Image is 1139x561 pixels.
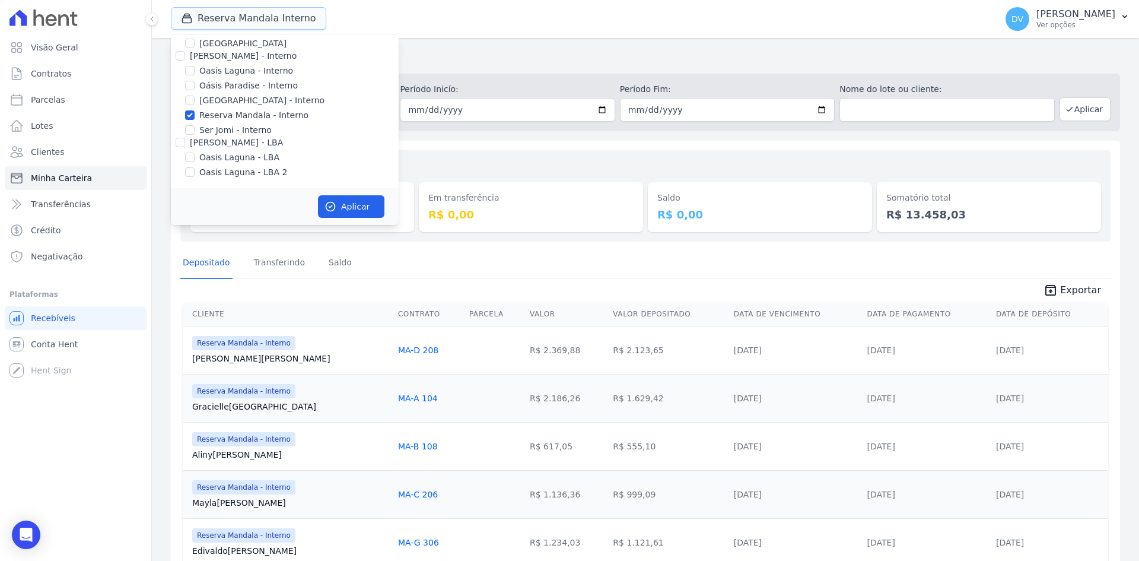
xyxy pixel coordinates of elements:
th: Valor [525,302,608,327]
dd: R$ 0,00 [657,207,863,223]
a: [DATE] [867,394,895,403]
a: Contratos [5,62,147,85]
td: R$ 999,09 [608,470,728,518]
a: MA-A 104 [398,394,438,403]
a: Mayla[PERSON_NAME] [192,497,389,509]
a: unarchive Exportar [1034,283,1111,300]
div: Plataformas [9,287,142,302]
a: Edivaldo[PERSON_NAME] [192,545,389,557]
a: Crédito [5,218,147,242]
a: MA-C 206 [398,490,438,499]
a: MA-B 108 [398,442,438,451]
a: [DATE] [996,490,1024,499]
th: Data de Depósito [991,302,1108,327]
a: MA-D 208 [398,346,438,355]
a: [DATE] [996,346,1024,355]
span: Reserva Mandala - Interno [192,432,295,446]
td: R$ 2.123,65 [608,326,728,374]
dd: R$ 13.458,03 [886,207,1092,223]
th: Valor Depositado [608,302,728,327]
th: Contrato [393,302,464,327]
a: [DATE] [867,442,895,451]
label: Ser Jomi - Interno [199,124,272,137]
a: Aliny[PERSON_NAME] [192,449,389,461]
span: Crédito [31,224,61,236]
a: [DATE] [996,442,1024,451]
button: DV [PERSON_NAME] Ver opções [996,2,1139,36]
span: DV [1011,15,1023,23]
a: [PERSON_NAME][PERSON_NAME] [192,353,389,365]
label: [GEOGRAPHIC_DATA] - Interno [199,94,324,107]
td: R$ 555,10 [608,422,728,470]
span: Reserva Mandala - Interno [192,480,295,495]
div: Open Intercom Messenger [12,521,40,549]
h2: Minha Carteira [171,47,1120,69]
span: Recebíveis [31,312,75,324]
a: Recebíveis [5,306,147,330]
label: Oasis Laguna - LBA 2 [199,166,287,179]
a: [DATE] [867,538,895,547]
a: Saldo [326,248,354,279]
th: Cliente [183,302,393,327]
dt: Saldo [657,192,863,204]
th: Data de Pagamento [863,302,991,327]
a: [DATE] [734,394,762,403]
a: Depositado [180,248,233,279]
a: [DATE] [867,490,895,499]
a: Negativação [5,245,147,268]
label: Oásis Paradise - Interno [199,80,298,92]
a: [DATE] [996,394,1024,403]
span: Parcelas [31,94,65,106]
td: R$ 2.186,26 [525,374,608,422]
td: R$ 617,05 [525,422,608,470]
dd: R$ 0,00 [428,207,634,223]
span: Lotes [31,120,53,132]
span: Exportar [1060,283,1101,297]
span: Transferências [31,198,91,210]
td: R$ 1.629,42 [608,374,728,422]
span: Clientes [31,146,64,158]
label: Nome do lote ou cliente: [839,83,1054,96]
a: Transferências [5,192,147,216]
th: Data de Vencimento [729,302,863,327]
label: Período Inicío: [400,83,615,96]
dt: Somatório total [886,192,1092,204]
label: [PERSON_NAME] - LBA [190,138,283,147]
a: Minha Carteira [5,166,147,190]
a: Visão Geral [5,36,147,59]
span: Negativação [31,251,83,262]
label: [PERSON_NAME] - Interno [190,51,297,61]
a: [DATE] [734,346,762,355]
label: Oasis Laguna - LBA [199,151,279,164]
a: MA-G 306 [398,538,439,547]
span: Reserva Mandala - Interno [192,384,295,398]
label: [GEOGRAPHIC_DATA] [199,37,287,50]
span: Contratos [31,68,71,80]
td: R$ 2.369,88 [525,326,608,374]
a: Transferindo [252,248,308,279]
th: Parcela [464,302,525,327]
td: R$ 1.136,36 [525,470,608,518]
p: [PERSON_NAME] [1036,8,1115,20]
span: Minha Carteira [31,172,92,184]
a: Lotes [5,114,147,138]
a: Gracielle[GEOGRAPHIC_DATA] [192,401,389,413]
span: Visão Geral [31,42,78,53]
a: Conta Hent [5,332,147,356]
span: Reserva Mandala - Interno [192,528,295,543]
button: Aplicar [318,195,384,218]
label: Reserva Mandala - Interno [199,109,308,122]
span: Reserva Mandala - Interno [192,336,295,350]
span: Conta Hent [31,338,78,350]
label: Período Fim: [620,83,835,96]
a: Clientes [5,140,147,164]
a: [DATE] [996,538,1024,547]
i: unarchive [1043,283,1058,297]
a: [DATE] [734,442,762,451]
label: Oasis Laguna - Interno [199,65,293,77]
p: Ver opções [1036,20,1115,30]
a: [DATE] [734,490,762,499]
a: [DATE] [867,346,895,355]
button: Aplicar [1060,97,1111,121]
dt: Em transferência [428,192,634,204]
